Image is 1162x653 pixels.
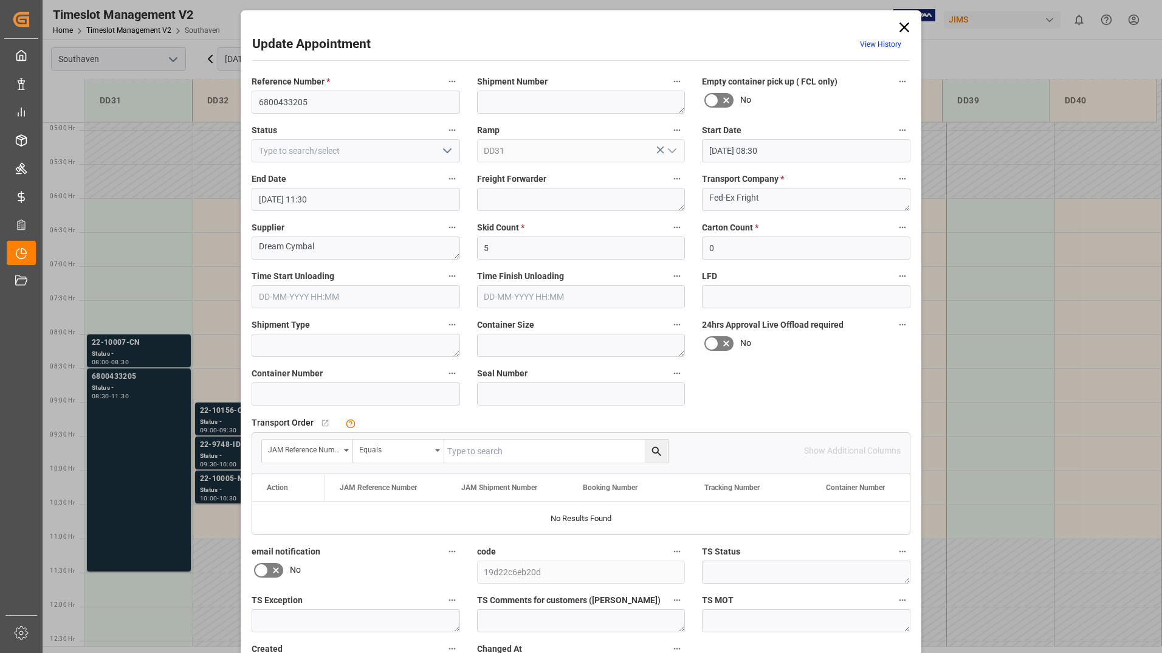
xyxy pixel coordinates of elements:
[477,319,534,331] span: Container Size
[444,268,460,284] button: Time Start Unloading
[444,171,460,187] button: End Date
[702,221,758,234] span: Carton Count
[702,319,844,331] span: 24hrs Approval Live Offload required
[252,35,371,54] h2: Update Appointment
[252,237,460,260] textarea: Dream Cymbal
[662,142,681,161] button: open menu
[444,365,460,381] button: Container Number
[477,285,686,308] input: DD-MM-YYYY HH:MM
[437,142,455,161] button: open menu
[252,173,286,185] span: End Date
[252,594,303,607] span: TS Exception
[477,221,524,234] span: Skid Count
[290,564,301,576] span: No
[444,317,460,333] button: Shipment Type
[895,592,910,608] button: TS MOT
[702,139,910,162] input: DD-MM-YYYY HH:MM
[645,440,668,463] button: search button
[895,74,910,89] button: Empty container pick up ( FCL only)
[252,270,334,283] span: Time Start Unloading
[895,122,910,138] button: Start Date
[252,367,323,380] span: Container Number
[444,74,460,89] button: Reference Number *
[702,75,837,88] span: Empty container pick up ( FCL only)
[477,173,546,185] span: Freight Forwarder
[444,122,460,138] button: Status
[669,365,685,381] button: Seal Number
[669,171,685,187] button: Freight Forwarder
[477,270,564,283] span: Time Finish Unloading
[477,367,528,380] span: Seal Number
[826,483,885,492] span: Container Number
[252,188,460,211] input: DD-MM-YYYY HH:MM
[702,173,784,185] span: Transport Company
[740,337,751,350] span: No
[702,545,740,558] span: TS Status
[252,75,330,88] span: Reference Number
[669,317,685,333] button: Container Size
[340,483,417,492] span: JAM Reference Number
[268,441,340,455] div: JAM Reference Number
[895,219,910,235] button: Carton Count *
[477,594,661,607] span: TS Comments for customers ([PERSON_NAME])
[669,74,685,89] button: Shipment Number
[359,441,431,455] div: Equals
[860,40,901,49] a: View History
[461,483,537,492] span: JAM Shipment Number
[262,440,353,463] button: open menu
[444,219,460,235] button: Supplier
[252,319,310,331] span: Shipment Type
[740,94,751,106] span: No
[477,75,548,88] span: Shipment Number
[704,483,760,492] span: Tracking Number
[669,544,685,559] button: code
[252,285,460,308] input: DD-MM-YYYY HH:MM
[444,440,668,463] input: Type to search
[702,124,741,137] span: Start Date
[895,544,910,559] button: TS Status
[669,592,685,608] button: TS Comments for customers ([PERSON_NAME])
[252,139,460,162] input: Type to search/select
[444,544,460,559] button: email notification
[477,545,496,558] span: code
[702,594,734,607] span: TS MOT
[702,270,717,283] span: LFD
[669,268,685,284] button: Time Finish Unloading
[252,221,284,234] span: Supplier
[669,219,685,235] button: Skid Count *
[477,124,500,137] span: Ramp
[702,188,910,211] textarea: Fed-Ex Fright
[353,440,444,463] button: open menu
[583,483,638,492] span: Booking Number
[444,592,460,608] button: TS Exception
[895,171,910,187] button: Transport Company *
[669,122,685,138] button: Ramp
[895,317,910,333] button: 24hrs Approval Live Offload required
[267,483,288,492] div: Action
[252,416,314,429] span: Transport Order
[895,268,910,284] button: LFD
[252,545,320,558] span: email notification
[252,124,277,137] span: Status
[477,139,686,162] input: Type to search/select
